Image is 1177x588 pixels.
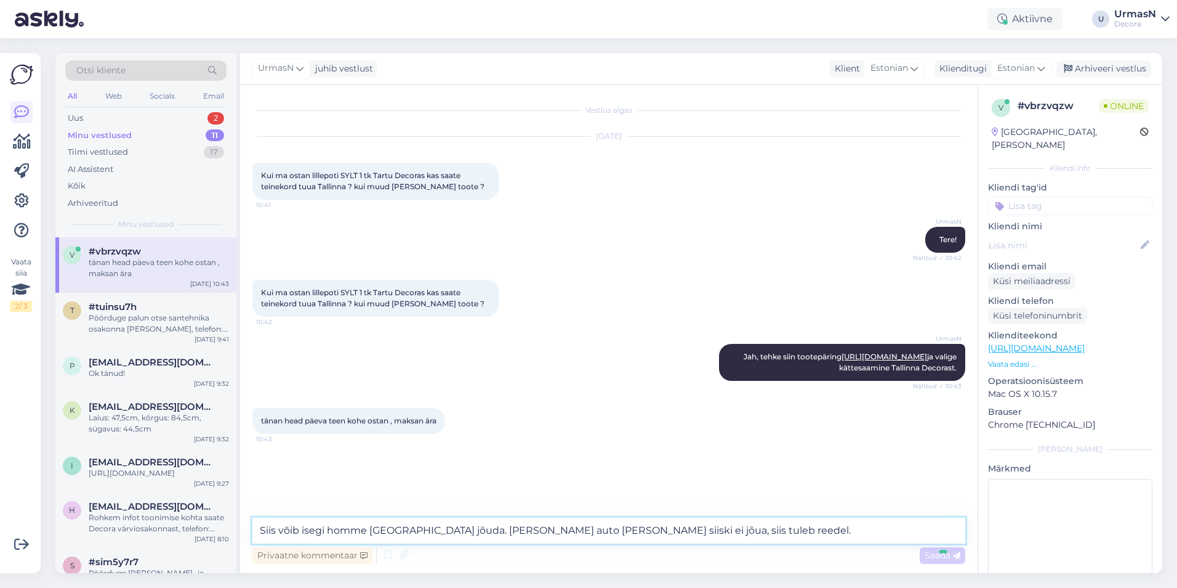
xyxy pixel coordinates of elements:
span: 10:43 [256,435,302,444]
div: [DATE] 9:32 [194,379,229,388]
div: All [65,88,79,104]
div: Email [201,88,227,104]
div: Pöörduge palun otse santehnika osakonna [PERSON_NAME], telefon: [PHONE_NUMBER] [89,312,229,335]
span: h [69,505,75,515]
p: Kliendi tag'id [988,181,1152,194]
span: Estonian [870,62,908,75]
span: 10:41 [256,200,302,210]
img: Askly Logo [10,63,33,86]
a: [URL][DOMAIN_NAME] [842,352,927,361]
input: Lisa tag [988,197,1152,215]
div: [GEOGRAPHIC_DATA], [PERSON_NAME] [992,126,1140,152]
div: [DATE] [252,131,965,142]
div: Vaata siia [10,256,32,312]
span: 10:42 [256,317,302,327]
span: helari.vatsing@gmail.com [89,501,217,512]
div: Uus [68,112,83,125]
div: UrmasN [1114,9,1156,19]
p: Kliendi telefon [988,295,1152,308]
span: Nähtud ✓ 10:43 [913,382,962,391]
div: Minu vestlused [68,129,132,142]
div: Klient [830,62,860,75]
span: v [998,103,1003,112]
span: #vbrzvqzw [89,246,141,257]
span: peeter.lts@gmail.com [89,357,217,368]
span: v [70,250,74,259]
span: Minu vestlused [118,219,174,230]
p: Operatsioonisüsteem [988,375,1152,388]
span: t [70,306,74,315]
span: s [70,561,74,570]
span: Otsi kliente [76,64,126,77]
span: Jah, tehke siin tootepäring ja valige kättesaamine Tallinna Decorast. [744,352,958,372]
div: [DATE] 9:27 [194,479,229,488]
div: AI Assistent [68,163,113,176]
div: Arhiveeritud [68,197,118,210]
span: Nähtud ✓ 10:42 [913,253,962,263]
div: [DATE] 10:43 [190,279,229,288]
div: Aktiivne [987,8,1063,30]
span: i [71,461,73,470]
p: Klienditeekond [988,329,1152,342]
div: [PERSON_NAME] [988,444,1152,455]
div: tänan head päeva teen kohe ostan , maksan ära [89,257,229,279]
span: p [70,361,75,370]
p: Mac OS X 10.15.7 [988,388,1152,401]
div: [DATE] 9:32 [194,435,229,444]
div: Web [103,88,124,104]
a: UrmasNDecora [1114,9,1170,29]
span: UrmasN [915,334,962,343]
p: Märkmed [988,462,1152,475]
div: Decora [1114,19,1156,29]
span: Kui ma ostan lillepoti SYLT 1 tk Tartu Decoras kas saate teinekord tuua Tallinna ? kui muud [PERS... [261,171,484,191]
div: 17 [204,146,224,158]
span: Online [1099,99,1149,113]
div: [DATE] 9:41 [195,335,229,344]
div: Socials [147,88,177,104]
span: tänan head päeva teen kohe ostan , maksan ära [261,416,436,425]
p: Brauser [988,406,1152,419]
div: Ok tänud! [89,368,229,379]
span: Tere! [939,235,957,244]
div: [URL][DOMAIN_NAME] [89,468,229,479]
input: Lisa nimi [989,239,1138,252]
div: Küsi telefoninumbrit [988,308,1087,324]
div: Laius: 47,5cm, kõrgus: 84,5cm, sügavus: 44,5cm [89,412,229,435]
span: Kui ma ostan lillepoti SYLT 1 tk Tartu Decoras kas saate teinekord tuua Tallinna ? kui muud [PERS... [261,288,484,308]
span: UrmasN [915,217,962,226]
p: Kliendi email [988,260,1152,273]
div: Rohkem infot toonimise kohta saate Decora värviosakonnast, telefon: [PHONE_NUMBER] ; e-mail: [EMA... [89,512,229,534]
div: 2 [207,112,224,125]
div: Vestlus algas [252,105,965,116]
div: # vbrzvqzw [1018,99,1099,113]
span: UrmasN [258,62,294,75]
div: juhib vestlust [310,62,373,75]
div: Küsi meiliaadressi [988,273,1075,290]
span: Estonian [997,62,1035,75]
span: #tuinsu7h [89,301,137,312]
p: Kliendi nimi [988,220,1152,233]
a: [URL][DOMAIN_NAME] [988,343,1085,354]
div: Arhiveeri vestlus [1056,60,1151,77]
div: Tiimi vestlused [68,146,128,158]
div: 11 [206,129,224,142]
span: k [70,406,75,415]
span: kristiina369@hotmail.com [89,401,217,412]
div: 2 / 3 [10,301,32,312]
p: Vaata edasi ... [988,359,1152,370]
div: Klienditugi [934,62,987,75]
div: [DATE] 8:10 [195,534,229,544]
span: ilmo.sildos@ut.ee [89,457,217,468]
div: Kliendi info [988,163,1152,174]
p: Chrome [TECHNICAL_ID] [988,419,1152,431]
span: #sim5y7r7 [89,557,139,568]
div: U [1092,10,1109,28]
div: Kõik [68,180,86,192]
